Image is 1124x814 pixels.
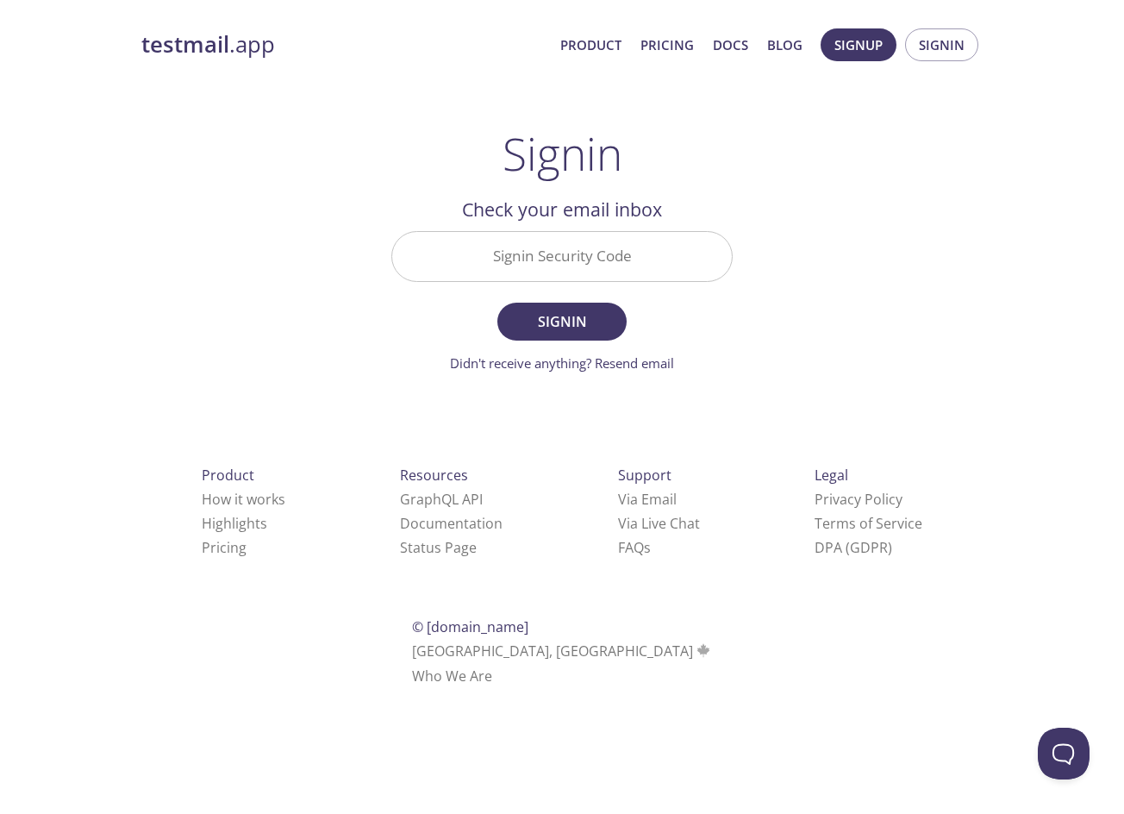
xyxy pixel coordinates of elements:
span: [GEOGRAPHIC_DATA], [GEOGRAPHIC_DATA] [412,642,713,661]
a: Product [560,34,621,56]
span: Signin [516,310,608,334]
span: s [644,538,651,557]
a: Didn't receive anything? Resend email [450,354,674,372]
a: How it works [202,490,285,509]
a: Terms of Service [815,514,922,533]
button: Signup [821,28,896,61]
iframe: Help Scout Beacon - Open [1038,728,1090,780]
a: FAQ [618,538,651,557]
a: Highlights [202,514,267,533]
a: Via Live Chat [618,514,700,533]
a: Pricing [202,538,247,557]
span: © [DOMAIN_NAME] [412,617,528,636]
span: Legal [815,466,848,485]
a: GraphQL API [400,490,483,509]
a: Documentation [400,514,503,533]
button: Signin [905,28,978,61]
a: Blog [767,34,802,56]
a: Privacy Policy [815,490,902,509]
span: Resources [400,466,468,485]
h1: Signin [503,128,622,179]
h2: Check your email inbox [391,195,733,224]
a: Status Page [400,538,477,557]
a: Docs [713,34,748,56]
strong: testmail [141,29,229,59]
span: Signin [919,34,965,56]
a: DPA (GDPR) [815,538,892,557]
a: testmail.app [141,30,546,59]
span: Product [202,466,254,485]
a: Via Email [618,490,677,509]
a: Pricing [640,34,694,56]
span: Support [618,466,671,485]
span: Signup [834,34,883,56]
button: Signin [497,303,627,341]
a: Who We Are [412,667,492,686]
